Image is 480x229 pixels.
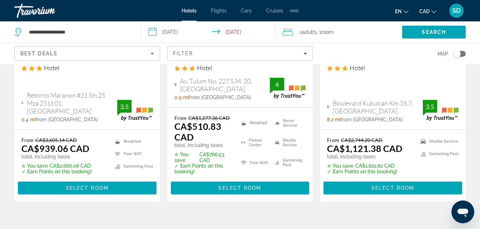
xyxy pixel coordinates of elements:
[174,163,232,174] p: ✓ Earn Points on this booking!
[447,3,466,18] button: User Menu
[174,95,189,100] span: 0.9 mi
[327,154,402,159] p: total, including taxes
[419,9,430,14] span: CAD
[14,1,86,20] a: Travorium
[174,142,232,148] p: total, including taxes
[395,9,402,14] span: en
[350,64,365,72] span: Hotel
[323,183,462,191] a: Select Room
[333,99,423,115] span: Boulevard Kukulcan Km 18.7, [GEOGRAPHIC_DATA]
[117,102,132,111] div: 3.5
[218,185,261,191] span: Select Room
[238,115,272,131] li: Breakfast
[112,137,153,146] li: Breakfast
[167,46,313,61] button: Filters
[423,100,459,121] img: TrustYou guest rating badge
[272,135,306,151] li: Shuttle Service
[21,154,92,159] p: total, including taxes
[275,21,402,43] button: Travelers: 2 adults, 0 children
[171,183,310,191] a: Select Room
[417,137,459,146] li: Shuttle Service
[451,200,474,223] iframe: Button to launch messaging window
[20,51,58,56] span: Best Deals
[117,100,153,121] img: TrustYou guest rating badge
[272,115,306,131] li: Room Service
[423,102,437,111] div: 3.5
[270,78,306,99] img: TrustYou guest rating badge
[21,169,92,174] p: ✓ Earn Points on this booking!
[28,27,130,37] input: Search hotel destination
[422,29,446,35] span: Search
[174,121,221,142] ins: CA$510.83 CAD
[112,149,153,158] li: Free WiFi
[211,8,227,14] a: Flights
[419,6,436,16] button: Change currency
[18,182,157,194] button: Select Room
[327,163,353,169] span: ✮ You save
[341,117,403,122] span: from [GEOGRAPHIC_DATA]
[290,5,298,16] button: Extra navigation items
[300,27,317,37] span: 2
[241,8,252,14] a: Cars
[174,152,198,163] span: ✮ You save
[327,64,459,72] div: 3 star Hotel
[417,149,459,158] li: Swimming Pool
[21,163,92,169] p: CA$2,666.08 CAD
[21,163,48,169] span: ✮ You save
[452,7,461,14] span: SD
[21,137,34,143] span: From
[302,29,317,35] span: Adults
[341,137,382,143] del: CA$2,744.20 CAD
[173,51,193,56] span: Filter
[174,64,306,72] div: 3 star Hotel
[174,115,187,121] span: From
[189,95,251,100] span: from [GEOGRAPHIC_DATA]
[323,182,462,194] button: Select Room
[321,29,333,35] span: Room
[141,21,275,43] button: Select check in and out date
[182,8,197,14] a: Hotels
[180,77,270,93] span: Av. Tulum No. 227 S.M. 20, [GEOGRAPHIC_DATA]
[448,51,466,57] button: Toggle map
[27,91,117,115] span: Retorno Maranon #31 Sm 25 Mza 23 Lt 01, [GEOGRAPHIC_DATA]
[112,162,153,171] li: Swimming Pool
[402,26,466,39] button: Search
[20,49,154,58] mat-select: Sort by
[437,49,448,59] span: Map
[197,64,212,72] span: Hotel
[66,185,109,191] span: Select Room
[35,137,77,143] del: CA$3,605.14 CAD
[270,80,284,89] div: 4
[21,64,153,72] div: 3 star Hotel
[44,64,59,72] span: Hotel
[21,117,36,122] span: 0.4 mi
[327,117,341,122] span: 8.2 mi
[18,183,157,191] a: Select Room
[36,117,98,122] span: from [GEOGRAPHIC_DATA]
[327,169,402,174] p: ✓ Earn Points on this booking!
[171,182,310,194] button: Select Room
[371,185,414,191] span: Select Room
[327,137,339,143] span: From
[238,135,272,151] li: Fitness Center
[317,27,333,37] span: , 1
[188,115,230,121] del: CA$1,277.36 CAD
[266,8,283,14] a: Cruises
[21,143,89,154] ins: CA$939.06 CAD
[327,143,402,154] ins: CA$1,121.38 CAD
[327,163,402,169] p: CA$1,622.82 CAD
[174,152,232,163] p: CA$766.53 CAD
[272,154,306,171] li: Swimming Pool
[238,154,272,171] li: Free WiFi
[395,6,409,16] button: Change language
